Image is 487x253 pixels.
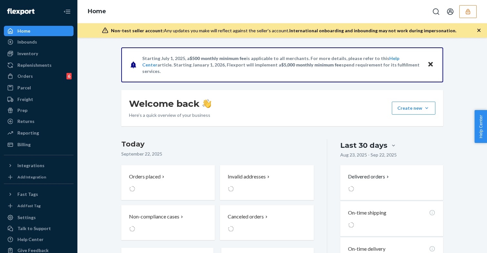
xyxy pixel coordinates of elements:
[202,99,211,108] img: hand-wave emoji
[4,139,74,150] a: Billing
[61,5,74,18] button: Close Navigation
[348,209,386,217] p: On-time shipping
[17,225,51,232] div: Talk to Support
[129,112,211,118] p: Here’s a quick overview of your business
[4,128,74,138] a: Reporting
[129,213,179,220] p: Non-compliance cases
[7,8,35,15] img: Flexport logo
[17,214,36,221] div: Settings
[289,28,456,33] span: International onboarding and inbounding may not work during impersonation.
[129,98,211,109] h1: Welcome back
[17,62,52,68] div: Replenishments
[340,152,397,158] p: Aug 23, 2025 - Sep 22, 2025
[17,73,33,79] div: Orders
[348,245,385,253] p: On-time delivery
[4,173,74,181] a: Add Integration
[17,107,27,114] div: Prep
[17,50,38,57] div: Inventory
[83,2,111,21] ol: breadcrumbs
[281,62,342,67] span: $5,000 monthly minimum fee
[17,191,38,197] div: Fast Tags
[348,173,390,180] button: Delivered orders
[426,60,435,69] button: Close
[220,165,313,200] button: Invalid addresses
[142,55,421,75] p: Starting July 1, 2025, a is applicable to all merchants. For more details, please refer to this a...
[474,110,487,143] button: Help Center
[4,83,74,93] a: Parcel
[17,118,35,125] div: Returns
[4,223,74,234] a: Talk to Support
[4,71,74,81] a: Orders6
[88,8,106,15] a: Home
[4,234,74,245] a: Help Center
[17,162,45,169] div: Integrations
[121,165,215,200] button: Orders placed
[4,48,74,59] a: Inventory
[17,39,37,45] div: Inbounds
[4,189,74,199] button: Fast Tags
[4,94,74,105] a: Freight
[190,56,246,61] span: $500 monthly minimum fee
[430,5,442,18] button: Open Search Box
[4,116,74,126] a: Returns
[4,160,74,171] button: Integrations
[220,205,313,240] button: Canceled orders
[228,173,266,180] p: Invalid addresses
[121,205,215,240] button: Non-compliance cases
[121,139,314,149] h3: Today
[111,28,164,33] span: Non-test seller account:
[17,130,39,136] div: Reporting
[228,213,264,220] p: Canceled orders
[4,60,74,70] a: Replenishments
[17,174,46,180] div: Add Integration
[4,212,74,223] a: Settings
[340,140,387,150] div: Last 30 days
[111,27,456,34] div: Any updates you make will reflect against the seller's account.
[4,105,74,116] a: Prep
[17,96,33,103] div: Freight
[392,102,435,115] button: Create new
[4,26,74,36] a: Home
[17,203,41,208] div: Add Fast Tag
[129,173,161,180] p: Orders placed
[121,151,314,157] p: September 22, 2025
[17,141,31,148] div: Billing
[4,37,74,47] a: Inbounds
[17,28,30,34] div: Home
[4,202,74,210] a: Add Fast Tag
[17,85,31,91] div: Parcel
[66,73,72,79] div: 6
[444,5,457,18] button: Open account menu
[17,236,44,243] div: Help Center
